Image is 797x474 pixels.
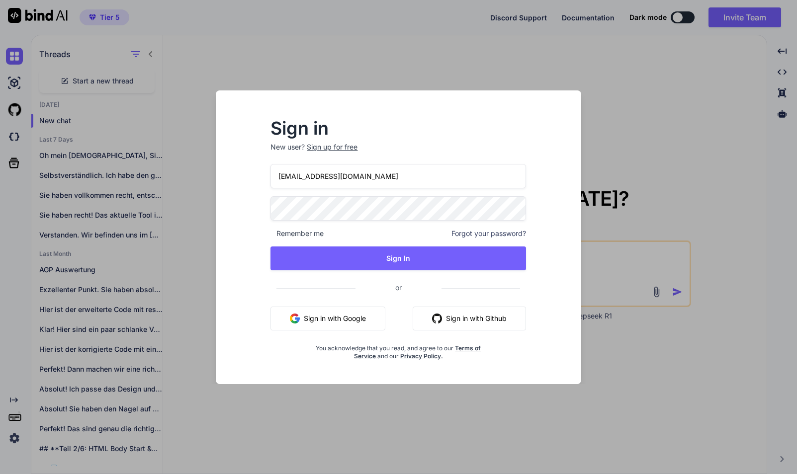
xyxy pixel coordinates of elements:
[270,142,526,164] p: New user?
[355,275,442,300] span: or
[413,307,526,330] button: Sign in with Github
[270,246,526,270] button: Sign In
[400,352,443,360] a: Privacy Policy.
[432,314,442,323] img: github
[270,164,526,188] input: Login or Email
[270,307,385,330] button: Sign in with Google
[290,314,300,323] img: google
[270,229,324,238] span: Remember me
[307,142,357,152] div: Sign up for free
[270,120,526,136] h2: Sign in
[451,229,526,238] span: Forgot your password?
[313,338,484,360] div: You acknowledge that you read, and agree to our and our
[354,344,481,360] a: Terms of Service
